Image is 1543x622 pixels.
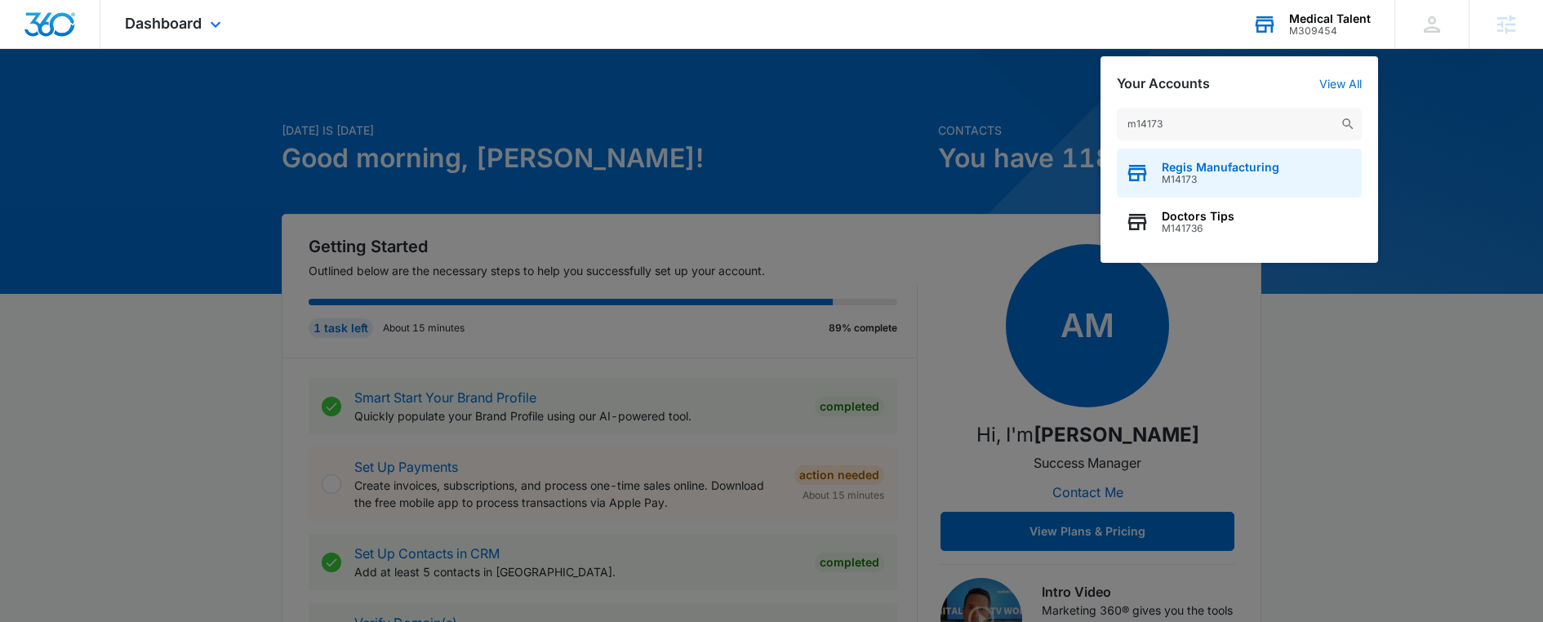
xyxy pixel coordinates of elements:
[1289,25,1371,37] div: account id
[1162,161,1279,174] span: Regis Manufacturing
[1162,210,1234,223] span: Doctors Tips
[1117,149,1362,198] button: Regis ManufacturingM14173
[1289,12,1371,25] div: account name
[1319,77,1362,91] a: View All
[1117,76,1210,91] h2: Your Accounts
[1117,108,1362,140] input: Search Accounts
[125,15,202,32] span: Dashboard
[1162,174,1279,185] span: M14173
[1117,198,1362,247] button: Doctors TipsM141736
[1162,223,1234,234] span: M141736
